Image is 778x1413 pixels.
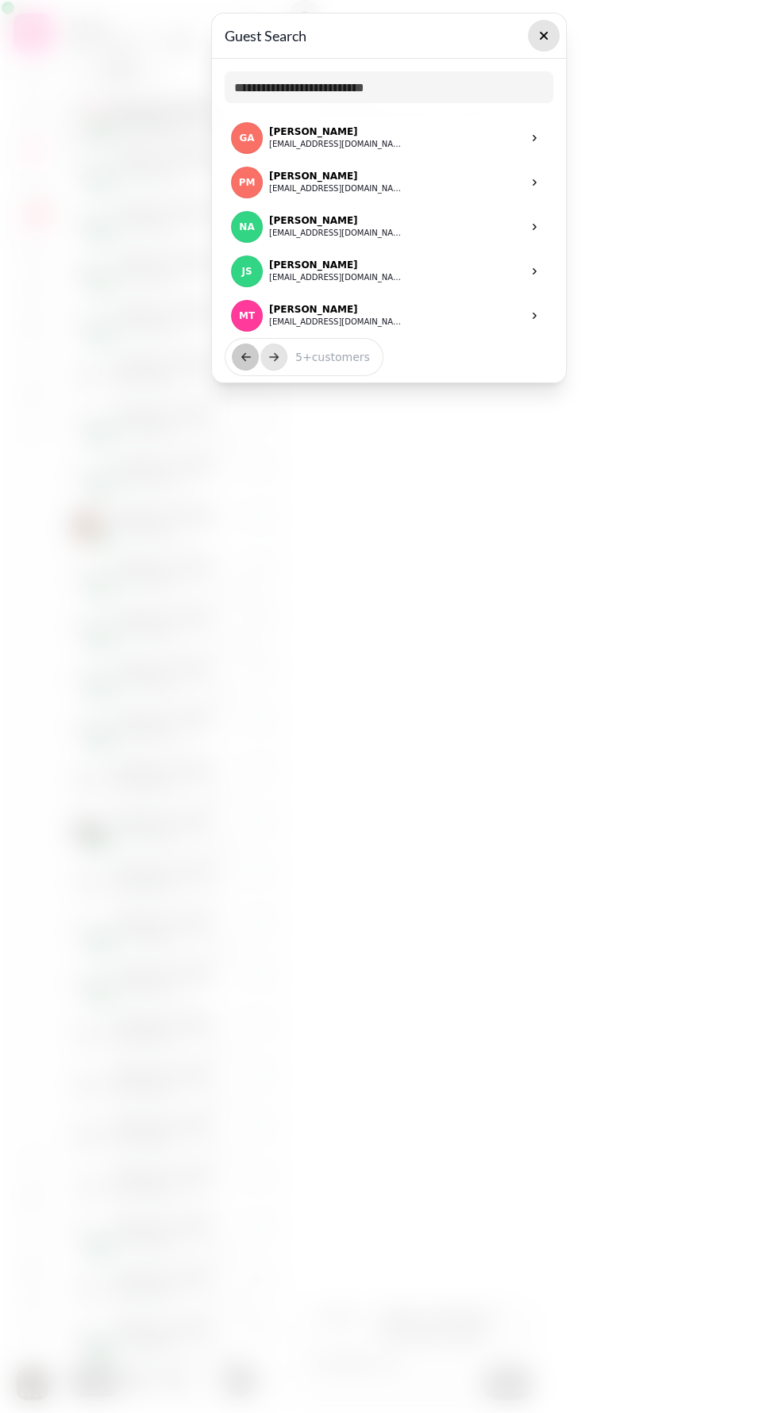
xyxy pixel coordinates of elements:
button: [EMAIL_ADDRESS][DOMAIN_NAME] [269,227,404,240]
span: MT [239,310,255,321]
p: [PERSON_NAME] [269,125,404,138]
p: [PERSON_NAME] [269,214,404,227]
button: [EMAIL_ADDRESS][DOMAIN_NAME] [269,138,404,151]
h3: Guest Search [225,26,553,45]
p: 5 + customers [283,349,370,365]
a: G AGA[PERSON_NAME][EMAIL_ADDRESS][DOMAIN_NAME] [225,116,553,160]
p: [PERSON_NAME] [269,170,404,182]
a: N ANA[PERSON_NAME][EMAIL_ADDRESS][DOMAIN_NAME] [225,205,553,249]
a: P MPM[PERSON_NAME][EMAIL_ADDRESS][DOMAIN_NAME] [225,160,553,205]
a: J SJS[PERSON_NAME][EMAIL_ADDRESS][DOMAIN_NAME] [225,249,553,294]
span: JS [241,266,252,277]
button: [EMAIL_ADDRESS][DOMAIN_NAME] [269,182,404,195]
span: PM [239,177,256,188]
button: next [260,344,287,371]
span: NA [239,221,254,232]
span: GA [239,132,254,144]
p: [PERSON_NAME] [269,303,404,316]
button: [EMAIL_ADDRESS][DOMAIN_NAME] [269,316,404,328]
button: back [232,344,259,371]
button: [EMAIL_ADDRESS][DOMAIN_NAME] [269,271,404,284]
a: M TMT[PERSON_NAME][EMAIL_ADDRESS][DOMAIN_NAME] [225,294,553,338]
p: [PERSON_NAME] [269,259,404,271]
